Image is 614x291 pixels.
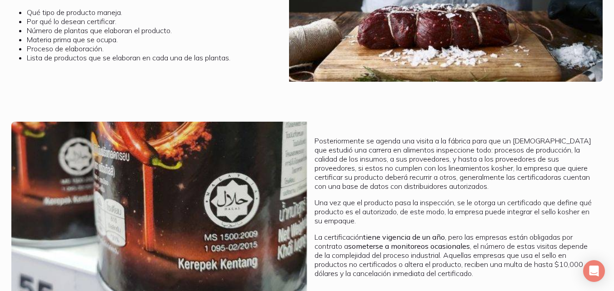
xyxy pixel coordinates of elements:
[314,198,596,225] p: Una vez que el producto pasa la inspección, se le otorga un certificado que define qué producto e...
[583,260,605,282] div: Open Intercom Messenger
[27,8,282,17] li: Qué tipo de producto maneja.
[27,26,282,35] li: Número de plantas que elaboran el producto.
[314,136,596,191] p: Posteriormente se agenda una visita a la fábrica para que un [DEMOGRAPHIC_DATA] que estudió una c...
[27,35,282,44] li: Materia prima que se ocupa.
[348,242,470,251] b: someterse a monitoreos ocasionales
[363,232,445,242] b: tiene vigencia de un año
[314,232,596,278] p: La certificación , pero las empresas están obligadas por contrato a , el número de estas visitas ...
[27,17,282,26] li: Por qué lo desean certificar.
[27,44,282,53] li: Proceso de elaboración.
[27,53,282,62] li: Lista de productos que se elaboran en cada una de las plantas.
